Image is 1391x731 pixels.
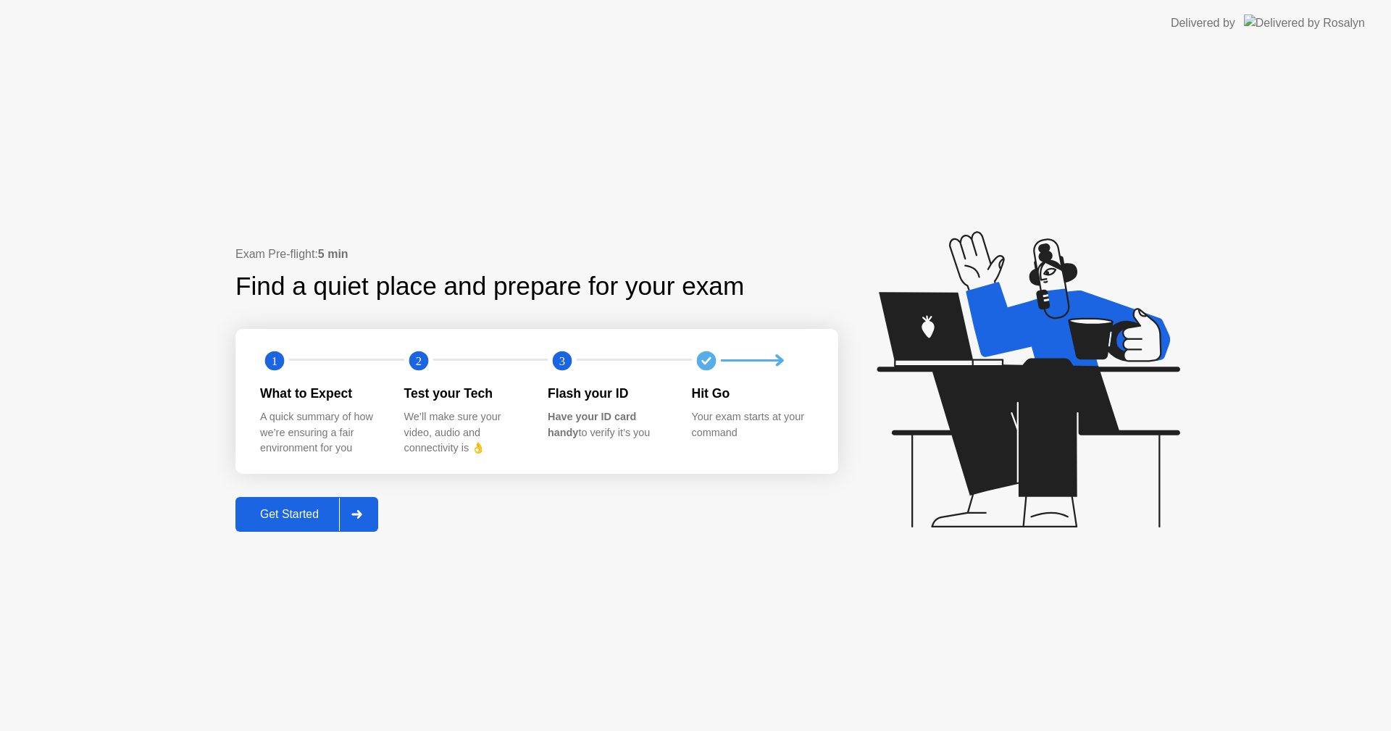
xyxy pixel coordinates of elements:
text: 3 [559,354,565,367]
div: What to Expect [260,384,381,403]
text: 1 [272,354,277,367]
div: to verify it’s you [548,409,669,440]
div: A quick summary of how we’re ensuring a fair environment for you [260,409,381,456]
div: We’ll make sure your video, audio and connectivity is 👌 [404,409,525,456]
text: 2 [415,354,421,367]
img: Delivered by Rosalyn [1244,14,1365,31]
button: Get Started [235,497,378,532]
div: Exam Pre-flight: [235,246,838,263]
div: Test your Tech [404,384,525,403]
div: Get Started [240,508,339,521]
div: Find a quiet place and prepare for your exam [235,267,746,306]
b: 5 min [318,248,348,260]
div: Hit Go [692,384,813,403]
div: Delivered by [1171,14,1235,32]
div: Your exam starts at your command [692,409,813,440]
b: Have your ID card handy [548,411,636,438]
div: Flash your ID [548,384,669,403]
